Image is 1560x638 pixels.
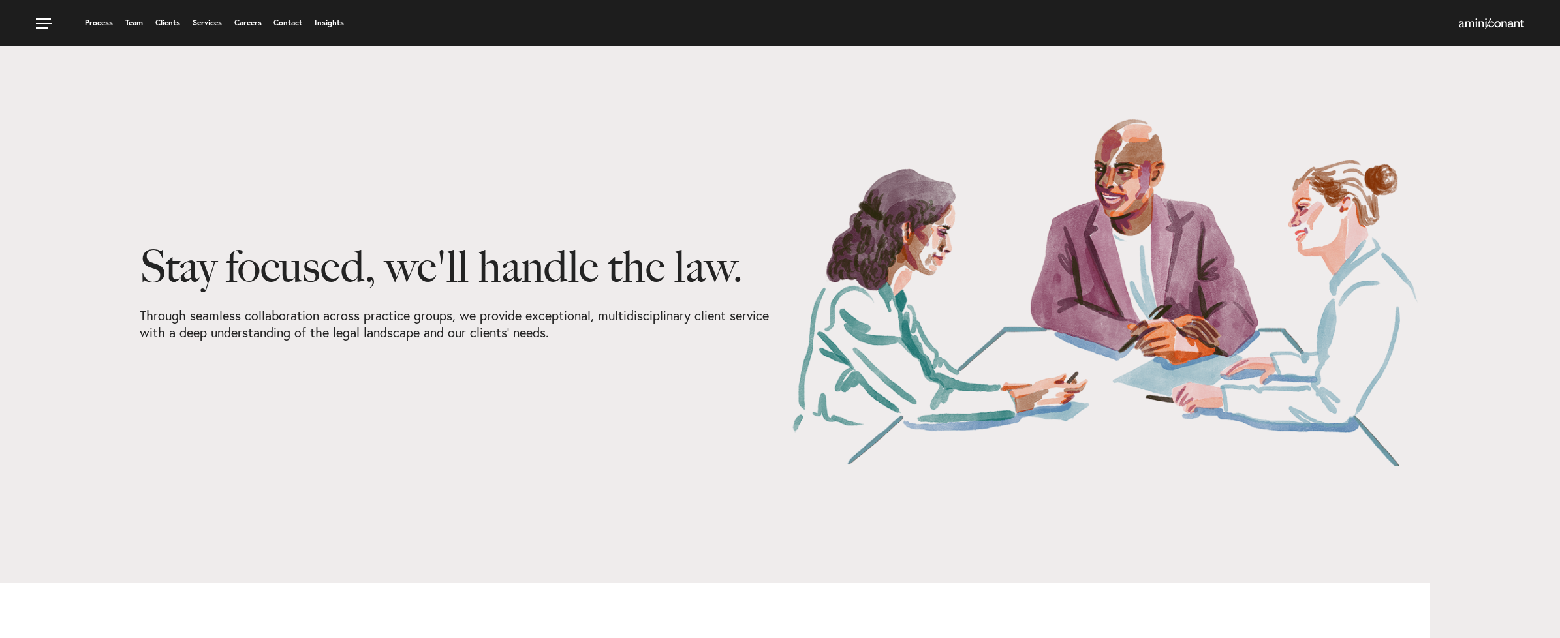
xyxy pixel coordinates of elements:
[155,19,180,27] a: Clients
[273,19,302,27] a: Contact
[315,19,344,27] a: Insights
[234,19,262,27] a: Careers
[140,307,770,341] p: Through seamless collaboration across practice groups, we provide exceptional, multidisciplinary ...
[140,241,770,307] h1: Stay focused, we'll handle the law.
[193,19,222,27] a: Services
[85,19,113,27] a: Process
[1459,19,1524,29] a: Home
[790,117,1420,466] img: Our Services
[125,19,143,27] a: Team
[1459,18,1524,29] img: Amini & Conant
